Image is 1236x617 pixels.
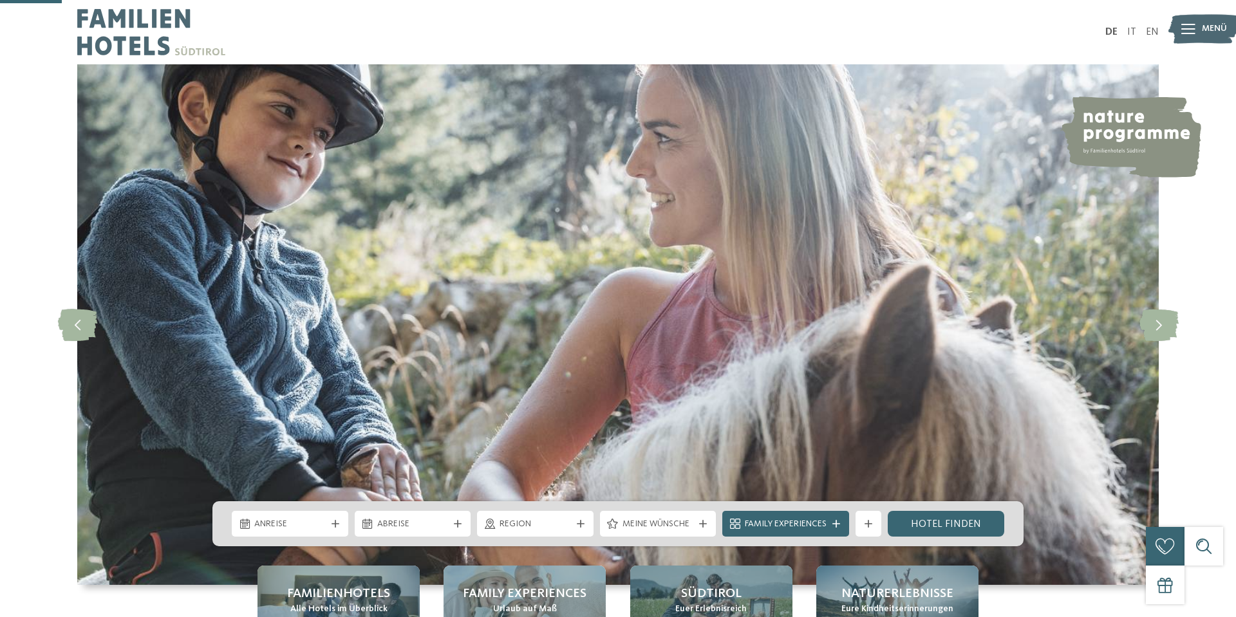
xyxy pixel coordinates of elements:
[1146,27,1159,37] a: EN
[841,585,953,603] span: Naturerlebnisse
[888,511,1004,537] a: Hotel finden
[1105,27,1118,37] a: DE
[681,585,742,603] span: Südtirol
[1060,97,1201,178] img: nature programme by Familienhotels Südtirol
[623,518,694,531] span: Meine Wünsche
[290,603,388,616] span: Alle Hotels im Überblick
[1127,27,1136,37] a: IT
[254,518,326,531] span: Anreise
[500,518,571,531] span: Region
[841,603,953,616] span: Eure Kindheitserinnerungen
[287,585,390,603] span: Familienhotels
[745,518,827,531] span: Family Experiences
[675,603,747,616] span: Euer Erlebnisreich
[77,64,1159,585] img: Familienhotels Südtirol: The happy family places
[463,585,586,603] span: Family Experiences
[1202,23,1227,35] span: Menü
[377,518,449,531] span: Abreise
[493,603,557,616] span: Urlaub auf Maß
